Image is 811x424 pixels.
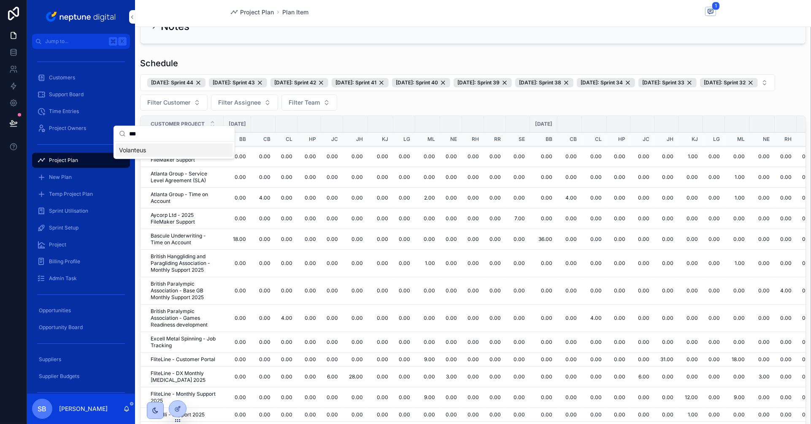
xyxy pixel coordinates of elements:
td: 0.00 [557,250,582,277]
td: 2.00 [415,188,440,208]
td: 0.00 [440,146,462,167]
td: 0.00 [607,305,630,332]
td: 0.00 [462,208,484,229]
td: 0.00 [703,188,725,208]
span: Project Owners [49,125,86,132]
td: 0.00 [440,305,462,332]
td: 0.00 [343,277,368,305]
td: 0.00 [224,146,251,167]
td: 0.00 [630,188,654,208]
td: 0.00 [440,208,462,229]
td: 0.00 [582,277,607,305]
td: 0.00 [393,188,415,208]
td: 36.00 [530,229,557,250]
a: Opportunity Board [32,320,130,335]
td: 0.00 [415,277,440,305]
span: Support Board [49,91,84,98]
td: 0.00 [557,146,582,167]
td: 0.00 [506,305,530,332]
td: 0.00 [703,229,725,250]
a: Support Board [32,87,130,102]
button: Select Button [140,95,208,111]
td: Atlanta Group - Service Level Agreement (SLA) [141,167,224,188]
a: Sprint Utilisation [32,203,130,219]
td: 0.00 [530,167,557,188]
td: 0.00 [368,208,393,229]
td: 0.00 [321,146,343,167]
td: 0.00 [750,277,775,305]
td: 0.00 [368,229,393,250]
button: Unselect 69 [332,78,389,87]
td: 0.00 [484,229,506,250]
span: Customer Project [151,121,205,127]
button: Unselect 68 [392,78,450,87]
a: Temp Project Plan [32,186,130,202]
td: Aycorp Ltd - 2025 FileMaker Support [141,208,224,229]
td: 0.00 [775,208,797,229]
span: Suppliers [39,356,61,363]
td: 0.00 [582,167,607,188]
span: Temp Project Plan [49,191,93,197]
span: Admin Task [49,275,77,282]
td: 0.00 [368,167,393,188]
span: 1 [712,2,720,10]
td: 0.00 [297,277,321,305]
span: New Plan [49,174,72,181]
td: 0.00 [393,277,415,305]
td: CB [557,132,582,146]
td: 0.00 [321,208,343,229]
td: British Paralympic Association - Games Readiness development [141,305,224,332]
td: 0.00 [679,277,703,305]
td: 0.00 [557,305,582,332]
td: 7.00 [506,208,530,229]
button: Unselect 66 [515,78,573,87]
td: 0.00 [654,229,679,250]
td: 0.00 [679,167,703,188]
button: Unselect 60 [700,78,758,87]
td: 0.00 [630,167,654,188]
td: JH [343,132,368,146]
td: 0.00 [276,277,297,305]
td: 0.00 [415,167,440,188]
td: 0.00 [703,167,725,188]
span: [DATE]: Sprint 32 [704,79,746,86]
td: 0.00 [462,146,484,167]
td: 0.00 [679,188,703,208]
span: Filter Assignee [218,98,261,107]
td: NE [440,132,462,146]
td: 0.00 [484,188,506,208]
td: 0.00 [679,208,703,229]
td: ML [725,132,750,146]
td: 0.00 [703,250,725,277]
td: 0.00 [343,250,368,277]
td: 0.00 [440,229,462,250]
td: 0.00 [368,277,393,305]
td: 0.00 [393,229,415,250]
td: 0.00 [630,250,654,277]
td: 0.00 [607,188,630,208]
td: 0.00 [297,208,321,229]
td: JC [630,132,654,146]
td: 0.00 [440,188,462,208]
button: Unselect 72 [147,78,205,87]
td: 0.00 [630,229,654,250]
td: 0.00 [725,146,750,167]
td: 0.00 [251,167,276,188]
span: [DATE]: Sprint 42 [274,79,316,86]
td: 0.00 [506,277,530,305]
td: 0.00 [530,277,557,305]
td: 0.00 [557,229,582,250]
td: 0.00 [462,229,484,250]
span: [DATE] [229,121,246,127]
td: 0.00 [703,208,725,229]
td: 0.00 [321,229,343,250]
button: Select Button [281,95,337,111]
td: 0.00 [321,167,343,188]
td: 0.00 [484,250,506,277]
td: 0.00 [343,305,368,332]
a: New Plan [32,170,130,185]
td: 0.00 [775,146,797,167]
td: 0.00 [297,167,321,188]
td: 0.00 [251,250,276,277]
td: 0.00 [654,250,679,277]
